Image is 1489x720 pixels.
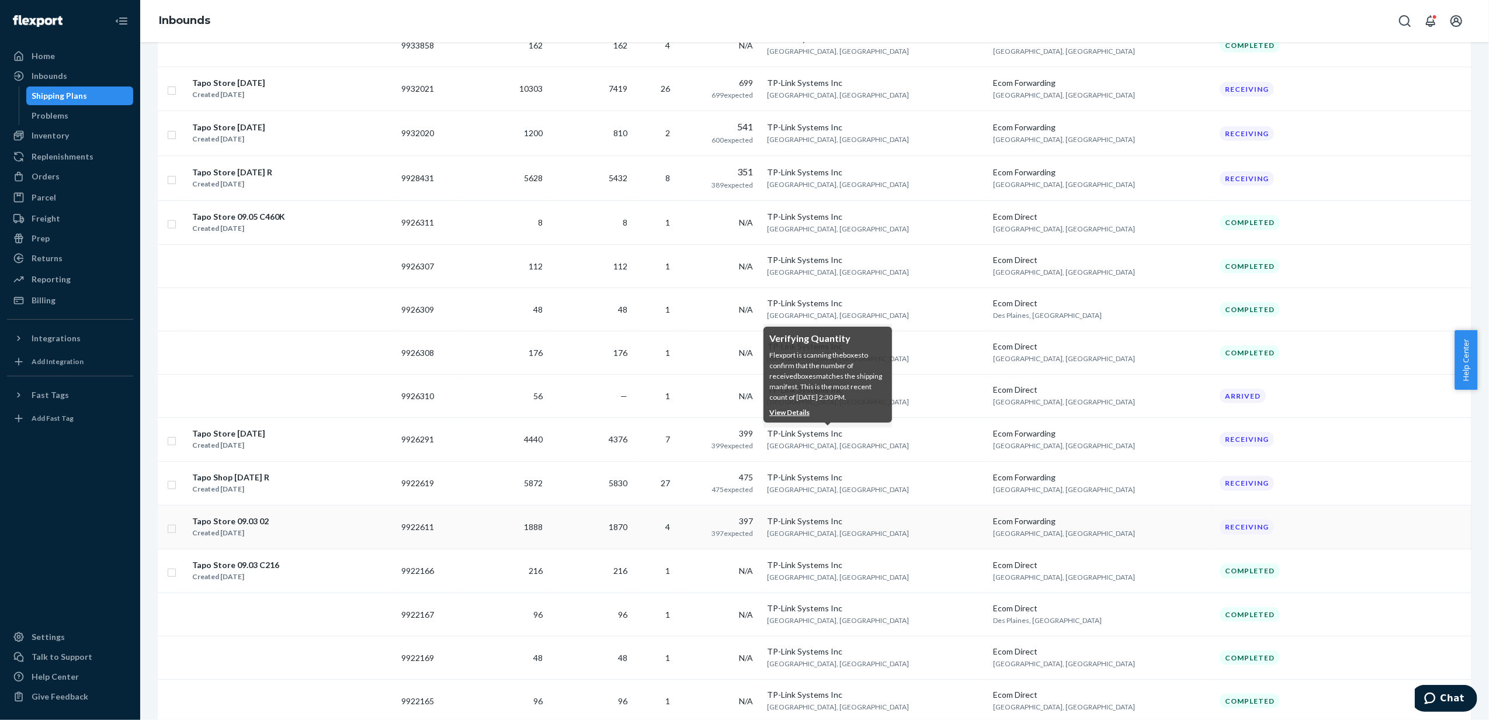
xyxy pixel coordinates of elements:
div: Ecom Direct [994,211,1211,223]
div: TP-Link Systems Inc [767,167,984,178]
a: Problems [26,106,134,125]
div: Talk to Support [32,651,92,663]
span: 1 [665,217,670,227]
span: 5830 [609,478,627,488]
div: Created [DATE] [192,223,285,234]
span: [GEOGRAPHIC_DATA], [GEOGRAPHIC_DATA] [994,47,1136,56]
div: Completed [1220,302,1280,317]
div: Ecom Direct [994,254,1211,266]
span: 1 [665,261,670,271]
div: Tapo Shop [DATE] R [192,472,269,483]
span: 162 [613,40,627,50]
span: [GEOGRAPHIC_DATA], [GEOGRAPHIC_DATA] [767,180,909,189]
a: Help Center [7,667,133,686]
div: 397 [684,515,753,527]
div: Add Fast Tag [32,413,74,423]
span: 5628 [524,173,543,183]
span: Des Plaines, [GEOGRAPHIC_DATA] [994,616,1102,625]
td: 9922166 [397,549,460,593]
td: 9926291 [397,418,460,462]
img: Flexport logo [13,15,63,27]
div: Orders [32,171,60,182]
div: Shipping Plans [32,90,88,102]
span: N/A [739,348,753,358]
span: [GEOGRAPHIC_DATA], [GEOGRAPHIC_DATA] [767,135,909,144]
td: 9926311 [397,201,460,245]
div: Receiving [1220,476,1274,490]
div: TP-Link Systems Inc [767,603,984,614]
div: 541 [684,120,753,134]
span: 216 [529,566,543,576]
div: Ecom Forwarding [994,428,1211,439]
span: 96 [618,696,627,706]
div: 399 [684,428,753,439]
div: TP-Link Systems Inc [767,122,984,133]
div: Arrived [1220,389,1266,403]
span: 389 expected [711,181,753,189]
div: TP-Link Systems Inc [767,472,984,483]
span: [GEOGRAPHIC_DATA], [GEOGRAPHIC_DATA] [994,224,1136,233]
div: Ecom Forwarding [994,77,1211,89]
span: [GEOGRAPHIC_DATA], [GEOGRAPHIC_DATA] [767,224,909,233]
span: [GEOGRAPHIC_DATA], [GEOGRAPHIC_DATA] [767,311,909,320]
span: 4376 [609,434,627,444]
span: 96 [533,610,543,619]
td: 9932020 [397,111,460,156]
div: Add Integration [32,356,84,366]
td: 9922169 [397,636,460,680]
span: 5432 [609,173,627,183]
button: Give Feedback [7,687,133,706]
div: Completed [1220,215,1280,230]
div: Integrations [32,333,81,344]
div: Returns [32,252,63,264]
span: 5872 [524,478,543,488]
a: Inbounds [159,14,210,27]
div: Replenishments [32,151,93,162]
div: TP-Link Systems Inc [767,515,984,527]
span: 216 [613,566,627,576]
div: Freight [32,213,60,224]
span: [GEOGRAPHIC_DATA], [GEOGRAPHIC_DATA] [767,441,909,450]
div: Tapo Store [DATE] [192,77,265,89]
span: [GEOGRAPHIC_DATA], [GEOGRAPHIC_DATA] [767,702,909,711]
a: Prep [7,229,133,248]
div: Created [DATE] [192,571,279,583]
span: 176 [529,348,543,358]
span: 112 [613,261,627,271]
div: Billing [32,295,55,306]
div: Tapo Store 09.03 C216 [192,559,279,571]
div: Receiving [1220,520,1274,534]
a: Inbounds [7,67,133,85]
span: N/A [739,40,753,50]
span: [GEOGRAPHIC_DATA], [GEOGRAPHIC_DATA] [767,485,909,494]
span: N/A [739,653,753,663]
span: 399 expected [711,441,753,450]
div: Ecom Direct [994,384,1211,396]
div: Ecom Direct [994,689,1211,701]
span: N/A [739,261,753,271]
span: [GEOGRAPHIC_DATA], [GEOGRAPHIC_DATA] [994,268,1136,276]
div: Tapo Store 09.05 C460K [192,211,285,223]
div: Completed [1220,694,1280,708]
td: 9922167 [397,593,460,636]
td: 9922619 [397,462,460,506]
div: Receiving [1220,171,1274,186]
span: 56 [533,391,543,401]
span: [GEOGRAPHIC_DATA], [GEOGRAPHIC_DATA] [994,702,1136,711]
div: Created [DATE] [192,527,269,539]
a: Freight [7,209,133,228]
span: 112 [529,261,543,271]
div: Receiving [1220,82,1274,96]
span: [GEOGRAPHIC_DATA], [GEOGRAPHIC_DATA] [994,659,1136,668]
a: Inventory [7,126,133,145]
div: Home [32,50,55,62]
div: Created [DATE] [192,133,265,145]
span: [GEOGRAPHIC_DATA], [GEOGRAPHIC_DATA] [767,573,909,581]
span: [GEOGRAPHIC_DATA], [GEOGRAPHIC_DATA] [994,91,1136,99]
span: 1 [665,566,670,576]
span: [GEOGRAPHIC_DATA], [GEOGRAPHIC_DATA] [994,135,1136,144]
div: Verifying Quantity [769,331,886,345]
div: Completed [1220,607,1280,622]
div: View Details [769,407,886,418]
button: Help Center [1455,330,1477,390]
